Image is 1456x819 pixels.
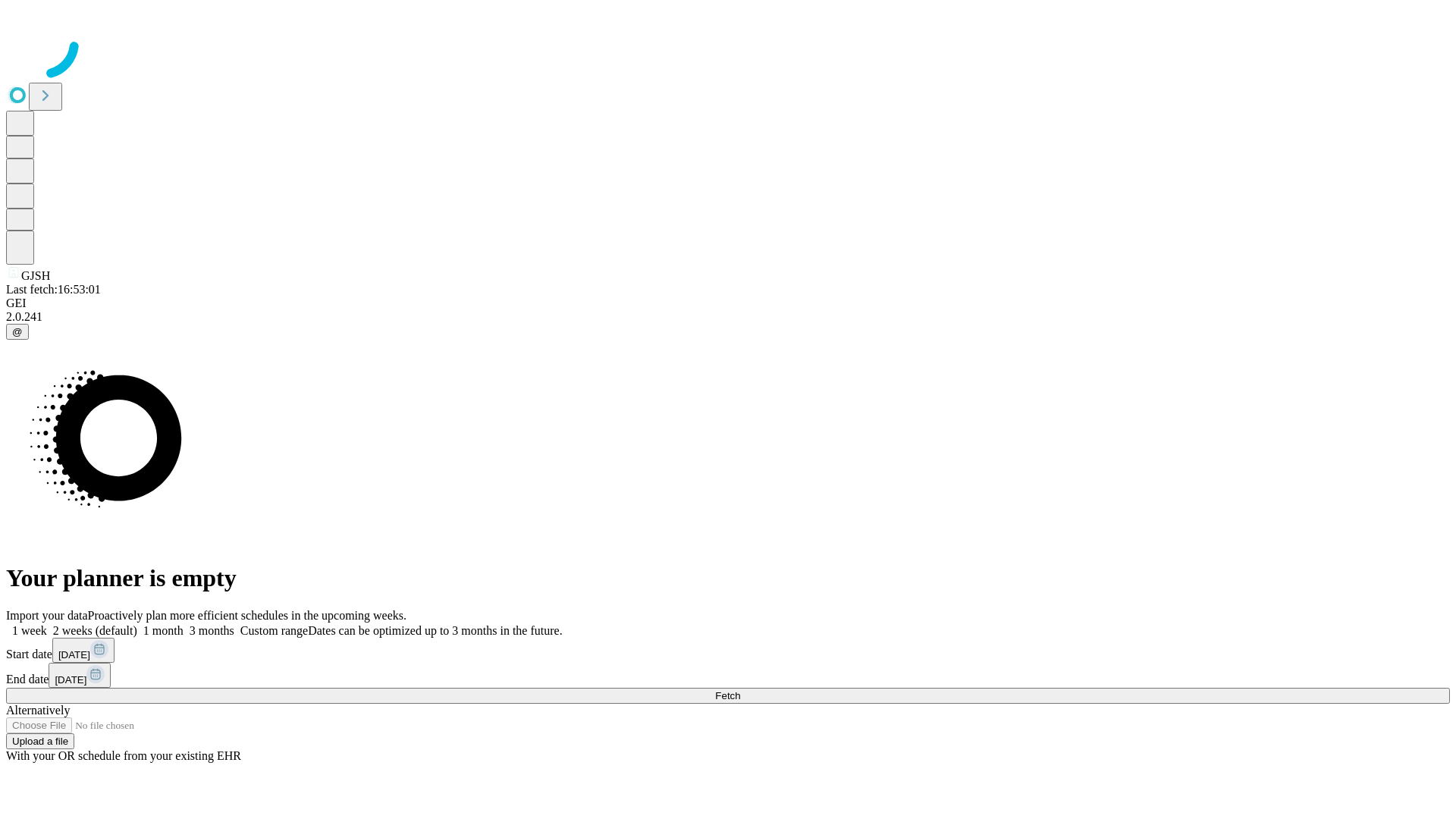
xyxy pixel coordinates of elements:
[190,624,234,637] span: 3 months
[88,609,406,622] span: Proactively plan more efficient schedules in the upcoming weeks.
[6,688,1450,704] button: Fetch
[53,624,137,637] span: 2 weeks (default)
[6,704,70,717] span: Alternatively
[308,624,562,637] span: Dates can be optimized up to 3 months in the future.
[21,269,50,282] span: GJSH
[6,297,1450,310] div: GEI
[52,638,115,663] button: [DATE]
[12,326,23,337] span: @
[12,624,47,637] span: 1 week
[49,663,111,688] button: [DATE]
[6,310,1450,324] div: 2.0.241
[6,733,74,749] button: Upload a file
[55,674,86,686] span: [DATE]
[6,663,1450,688] div: End date
[240,624,308,637] span: Custom range
[58,649,90,661] span: [DATE]
[6,749,241,762] span: With your OR schedule from your existing EHR
[143,624,184,637] span: 1 month
[715,690,740,701] span: Fetch
[6,638,1450,663] div: Start date
[6,564,1450,592] h1: Your planner is empty
[6,609,88,622] span: Import your data
[6,324,29,340] button: @
[6,283,101,296] span: Last fetch: 16:53:01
